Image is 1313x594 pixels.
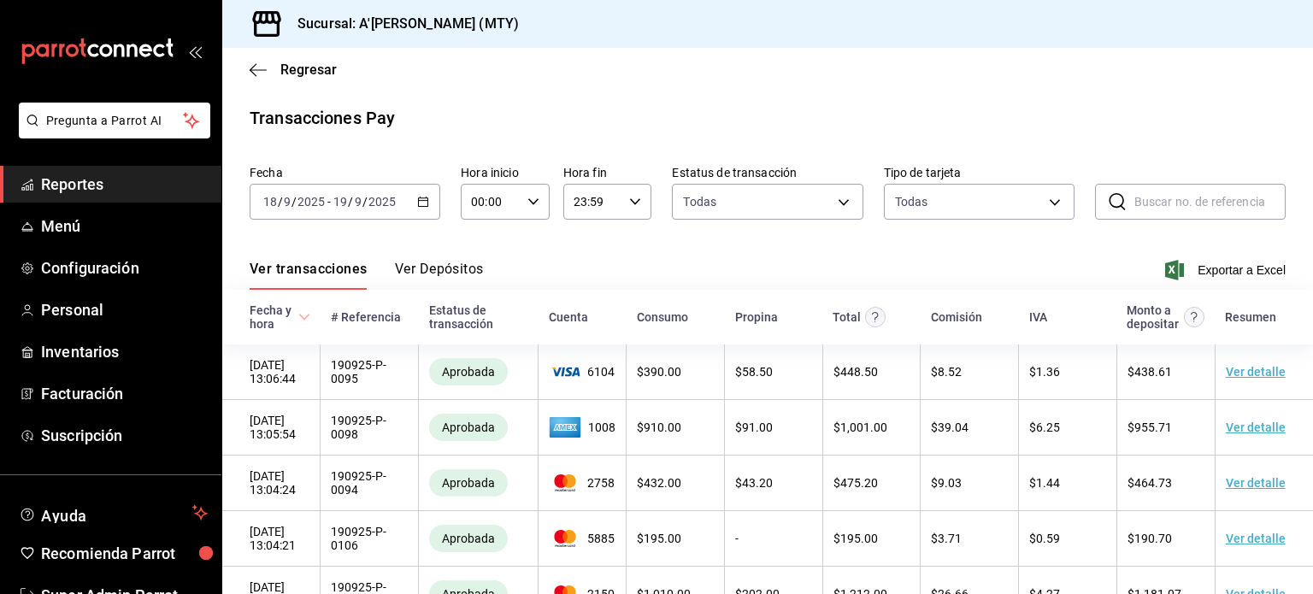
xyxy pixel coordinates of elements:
[435,421,502,434] span: Aprobada
[1184,307,1204,327] svg: Este es el monto resultante del total pagado menos comisión e IVA. Esta será la parte que se depo...
[327,195,331,209] span: -
[1029,421,1060,434] span: $ 6.25
[833,476,878,490] span: $ 475.20
[429,358,508,385] div: Transacciones cobradas de manera exitosa.
[46,112,184,130] span: Pregunta a Parrot AI
[549,414,615,441] span: 1008
[435,476,502,490] span: Aprobada
[250,167,440,179] label: Fecha
[41,215,208,238] span: Menú
[931,310,982,324] div: Comisión
[321,456,419,511] td: 190925-P-0094
[931,532,962,545] span: $ 3.71
[461,167,550,179] label: Hora inicio
[833,365,878,379] span: $ 448.50
[291,195,297,209] span: /
[395,261,484,290] button: Ver Depósitos
[222,511,321,567] td: [DATE] 13:04:21
[278,195,283,209] span: /
[884,167,1075,179] label: Tipo de tarjeta
[637,310,688,324] div: Consumo
[1029,365,1060,379] span: $ 1.36
[331,310,401,324] div: # Referencia
[549,365,615,379] span: 6104
[1226,532,1286,545] a: Ver detalle
[41,382,208,405] span: Facturación
[1226,421,1286,434] a: Ver detalle
[429,303,528,331] div: Estatus de transacción
[1169,260,1286,280] button: Exportar a Excel
[362,195,368,209] span: /
[931,421,969,434] span: $ 39.04
[637,476,681,490] span: $ 432.00
[1226,365,1286,379] a: Ver detalle
[250,303,295,331] div: Fecha y hora
[354,195,362,209] input: --
[321,400,419,456] td: 190925-P-0098
[683,193,716,210] span: Todas
[637,532,681,545] span: $ 195.00
[348,195,353,209] span: /
[250,62,337,78] button: Regresar
[1134,185,1286,219] input: Buscar no. de referencia
[725,511,823,567] td: -
[435,365,502,379] span: Aprobada
[250,105,395,131] div: Transacciones Pay
[297,195,326,209] input: ----
[333,195,348,209] input: --
[1029,310,1047,324] div: IVA
[284,14,519,34] h3: Sucursal: A'[PERSON_NAME] (MTY)
[321,511,419,567] td: 190925-P-0106
[222,400,321,456] td: [DATE] 13:05:54
[833,310,861,324] div: Total
[637,421,681,434] span: $ 910.00
[1029,476,1060,490] span: $ 1.44
[672,167,863,179] label: Estatus de transacción
[41,340,208,363] span: Inventarios
[549,310,588,324] div: Cuenta
[1128,421,1172,434] span: $ 955.71
[222,456,321,511] td: [DATE] 13:04:24
[250,261,484,290] div: navigation tabs
[41,256,208,279] span: Configuración
[41,424,208,447] span: Suscripción
[41,503,185,523] span: Ayuda
[188,44,202,58] button: open_drawer_menu
[222,344,321,400] td: [DATE] 13:06:44
[41,173,208,196] span: Reportes
[1128,476,1172,490] span: $ 464.73
[1128,365,1172,379] span: $ 438.61
[865,307,886,327] svg: Este monto equivale al total pagado por el comensal antes de aplicar Comisión e IVA.
[735,476,773,490] span: $ 43.20
[895,193,928,210] div: Todas
[262,195,278,209] input: --
[12,124,210,142] a: Pregunta a Parrot AI
[280,62,337,78] span: Regresar
[41,542,208,565] span: Recomienda Parrot
[1128,532,1172,545] span: $ 190.70
[368,195,397,209] input: ----
[41,298,208,321] span: Personal
[637,365,681,379] span: $ 390.00
[19,103,210,138] button: Pregunta a Parrot AI
[1225,310,1276,324] div: Resumen
[931,476,962,490] span: $ 9.03
[549,530,615,547] span: 5885
[429,469,508,497] div: Transacciones cobradas de manera exitosa.
[1226,476,1286,490] a: Ver detalle
[435,532,502,545] span: Aprobada
[833,532,878,545] span: $ 195.00
[735,310,778,324] div: Propina
[250,303,310,331] span: Fecha y hora
[833,421,887,434] span: $ 1,001.00
[250,261,368,290] button: Ver transacciones
[735,421,773,434] span: $ 91.00
[321,344,419,400] td: 190925-P-0095
[735,365,773,379] span: $ 58.50
[1029,532,1060,545] span: $ 0.59
[931,365,962,379] span: $ 8.52
[283,195,291,209] input: --
[429,414,508,441] div: Transacciones cobradas de manera exitosa.
[563,167,652,179] label: Hora fin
